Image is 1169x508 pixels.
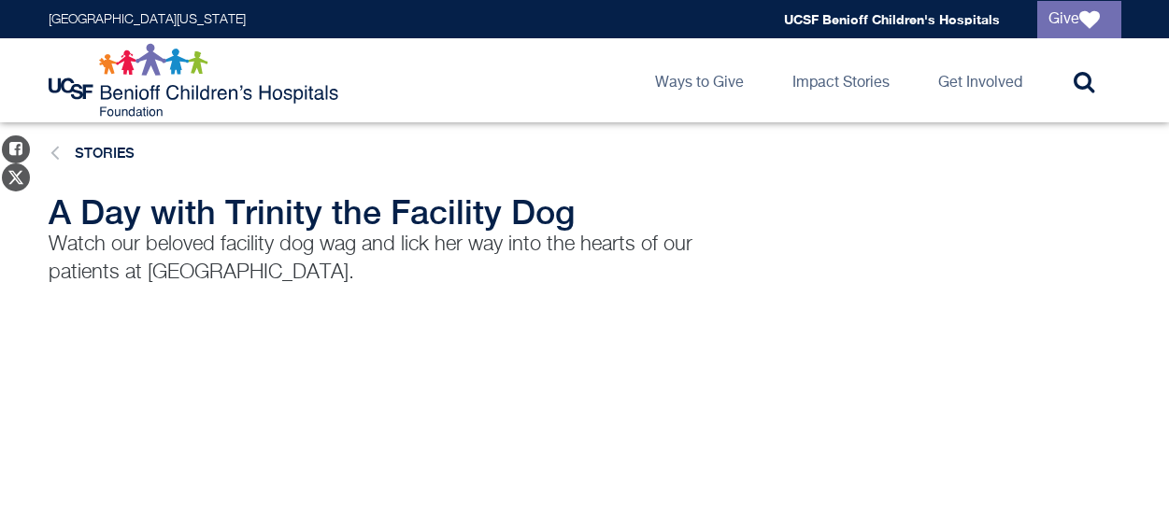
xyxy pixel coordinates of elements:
[49,13,246,26] a: [GEOGRAPHIC_DATA][US_STATE]
[75,145,135,161] a: Stories
[640,38,759,122] a: Ways to Give
[777,38,905,122] a: Impact Stories
[49,192,575,232] span: A Day with Trinity the Facility Dog
[784,11,1000,27] a: UCSF Benioff Children's Hospitals
[923,38,1037,122] a: Get Involved
[49,231,768,287] p: Watch our beloved facility dog wag and lick her way into the hearts of our patients at [GEOGRAPHI...
[1037,1,1121,38] a: Give
[49,43,343,118] img: Logo for UCSF Benioff Children's Hospitals Foundation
